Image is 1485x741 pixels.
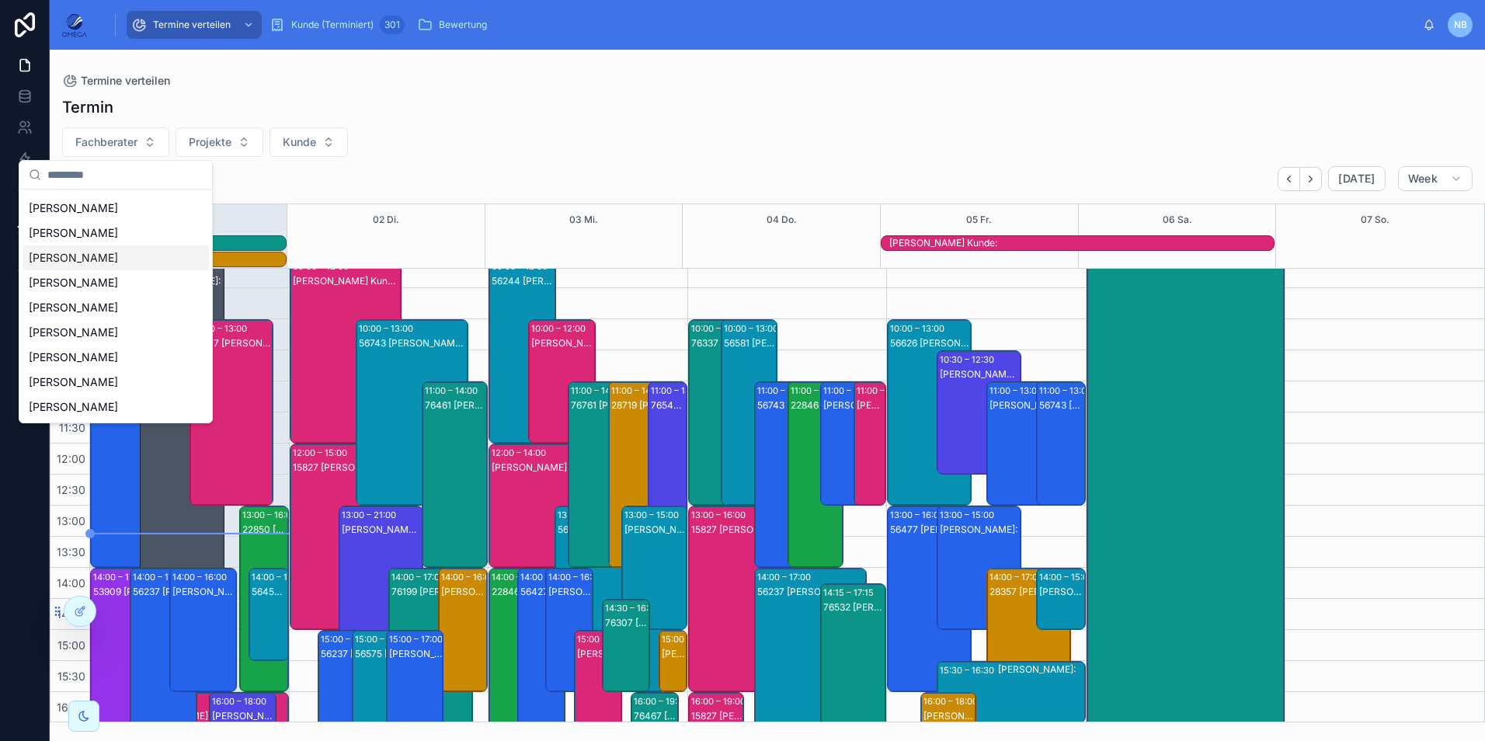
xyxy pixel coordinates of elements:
[823,383,880,398] div: 11:00 – 13:00
[193,321,251,336] div: 10:00 – 13:00
[987,382,1070,505] div: 11:00 – 13:00[PERSON_NAME]:
[531,337,594,350] div: [PERSON_NAME] Kunde:
[492,586,535,598] div: 22846 [PERSON_NAME]:[PERSON_NAME]
[1408,172,1438,186] span: Week
[854,382,886,505] div: 11:00 – 13:00[PERSON_NAME] Kunde:
[29,374,118,390] span: [PERSON_NAME]
[270,127,348,157] button: Select Button
[937,351,1021,474] div: 10:30 – 12:30[PERSON_NAME] Kunde:
[724,321,782,336] div: 10:00 – 13:00
[1037,382,1085,505] div: 11:00 – 13:0056743 [PERSON_NAME]:[PERSON_NAME]
[691,694,749,709] div: 16:00 – 19:00
[190,320,273,505] div: 10:00 – 13:0012307 [PERSON_NAME]:[PERSON_NAME]
[890,321,948,336] div: 10:00 – 13:00
[634,694,692,709] div: 16:00 – 19:00
[133,569,190,585] div: 14:00 – 17:00
[605,617,649,629] div: 76307 [PERSON_NAME]:[PERSON_NAME]
[857,399,885,412] div: [PERSON_NAME] Kunde:
[1398,166,1473,191] button: Week
[624,524,686,536] div: [PERSON_NAME]:
[93,569,151,585] div: 14:00 – 17:00
[439,19,487,31] span: Bewertung
[611,399,674,412] div: 28719 [PERSON_NAME]:[PERSON_NAME]
[127,11,262,39] a: Termine verteilen
[689,506,800,691] div: 13:00 – 16:0015827 [PERSON_NAME]:[PERSON_NAME]
[425,399,486,412] div: 76461 [PERSON_NAME] Kunde:[PERSON_NAME]
[170,569,236,691] div: 14:00 – 16:00[PERSON_NAME]:
[412,11,498,39] a: Bewertung
[321,631,379,647] div: 15:00 – 18:00
[373,204,399,235] div: 02 Di.
[53,545,89,558] span: 13:30
[634,710,677,722] div: 76467 [PERSON_NAME] Kunde:[PERSON_NAME]
[691,321,749,336] div: 10:00 – 13:00
[937,506,1021,629] div: 13:00 – 15:00[PERSON_NAME]:
[989,399,1069,412] div: [PERSON_NAME]:
[1039,586,1084,598] div: [PERSON_NAME]:
[1454,19,1467,31] span: NB
[29,200,118,216] span: [PERSON_NAME]
[29,225,118,241] span: [PERSON_NAME]
[691,337,742,350] div: 76337 [PERSON_NAME] Kunde:[PERSON_NAME]
[441,586,486,598] div: [PERSON_NAME] Kunde:
[240,506,288,691] div: 13:00 – 16:0022850 [PERSON_NAME]:[PERSON_NAME]
[291,19,374,31] span: Kunde (Terminiert)
[176,127,263,157] button: Select Button
[172,586,235,598] div: [PERSON_NAME]:
[662,631,720,647] div: 15:00 – 16:00
[359,337,467,350] div: 56743 [PERSON_NAME]:[PERSON_NAME]
[823,585,878,600] div: 14:15 – 17:15
[651,383,708,398] div: 11:00 – 14:00
[1361,204,1389,235] button: 07 So.
[966,204,992,235] div: 05 Fr.
[767,204,797,235] button: 04 Do.
[189,134,231,150] span: Projekte
[391,586,471,598] div: 76199 [PERSON_NAME] Kunde:[PERSON_NAME]
[1278,167,1300,191] button: Back
[62,127,169,157] button: Select Button
[823,601,885,614] div: 76532 [PERSON_NAME] Kunde:[PERSON_NAME]
[691,710,742,722] div: 15827 [PERSON_NAME]:[PERSON_NAME]
[359,321,417,336] div: 10:00 – 13:00
[857,383,913,398] div: 11:00 – 13:00
[989,586,1069,598] div: 28357 [PERSON_NAME] Kunde:[PERSON_NAME]
[380,16,405,34] div: 301
[651,399,686,412] div: 76547 [PERSON_NAME]:[PERSON_NAME]
[29,250,118,266] span: [PERSON_NAME]
[940,524,1020,536] div: [PERSON_NAME]:
[609,382,675,567] div: 11:00 – 14:0028719 [PERSON_NAME]:[PERSON_NAME]
[791,399,842,412] div: 22846 [PERSON_NAME]:[PERSON_NAME]
[691,507,749,523] div: 13:00 – 16:00
[99,8,1423,42] div: scrollable content
[290,258,402,443] div: 09:00 – 12:00[PERSON_NAME] Kunde:
[1300,167,1322,191] button: Next
[1037,569,1085,629] div: 14:00 – 15:00[PERSON_NAME]:
[249,569,287,660] div: 14:00 – 15:3056459 [PERSON_NAME]:[PERSON_NAME]
[1039,399,1084,412] div: 56743 [PERSON_NAME]:[PERSON_NAME]
[355,648,408,660] div: 56575 [PERSON_NAME]:[PERSON_NAME]
[1039,569,1097,585] div: 14:00 – 15:00
[62,12,87,37] img: App logo
[531,321,589,336] div: 10:00 – 12:00
[937,662,1085,722] div: 15:30 – 16:30[PERSON_NAME]:
[29,300,118,315] span: [PERSON_NAME]
[569,204,598,235] div: 03 Mi.
[1163,204,1192,235] button: 06 Sa.
[722,320,776,505] div: 10:00 – 13:0056581 [PERSON_NAME]:[PERSON_NAME]
[923,694,982,709] div: 16:00 – 18:00
[923,710,975,722] div: [PERSON_NAME] Kunde:
[940,663,998,678] div: 15:30 – 16:30
[558,524,666,536] div: 56269 [PERSON_NAME]:[PERSON_NAME]
[569,382,635,567] div: 11:00 – 14:0076761 [PERSON_NAME]:[PERSON_NAME]
[821,382,875,505] div: 11:00 – 13:00[PERSON_NAME]:
[791,383,847,398] div: 11:00 – 14:00
[492,461,600,474] div: [PERSON_NAME] Kunde:
[1338,172,1375,186] span: [DATE]
[889,237,1274,249] div: [PERSON_NAME] Kunde:
[54,670,89,683] span: 15:30
[577,631,635,647] div: 15:00 – 17:00
[611,383,668,398] div: 11:00 – 14:00
[293,275,401,287] div: [PERSON_NAME] Kunde:
[439,569,487,691] div: 14:00 – 16:00[PERSON_NAME] Kunde:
